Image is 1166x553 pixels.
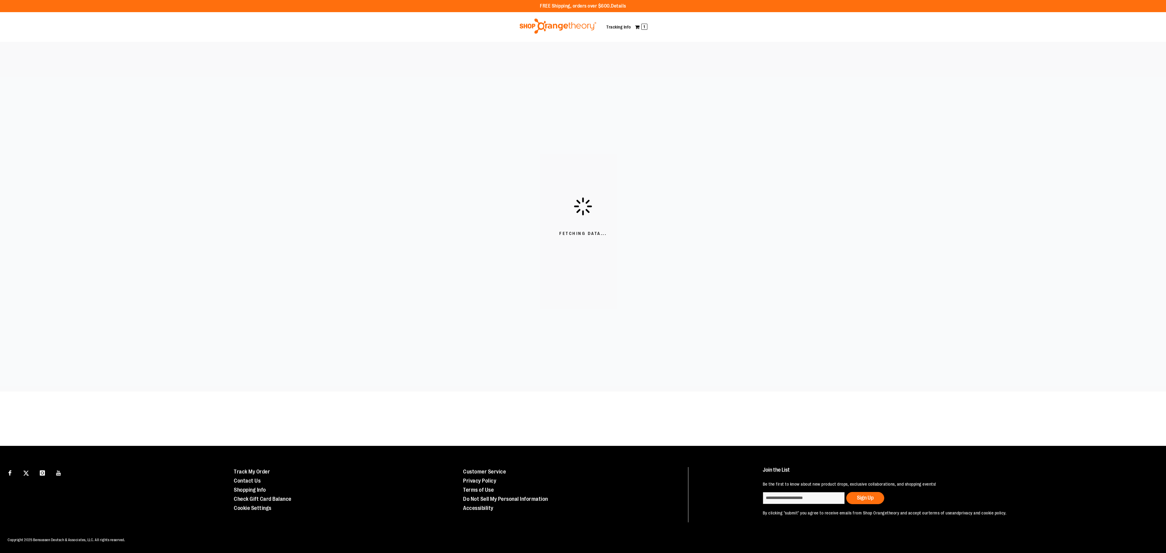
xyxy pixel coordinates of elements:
[929,511,952,515] a: terms of use
[463,505,493,511] a: Accessibility
[611,3,626,9] a: Details
[559,231,607,237] span: Fetching Data...
[234,469,270,475] a: Track My Order
[763,467,1142,478] h4: Join the List
[641,24,647,30] span: 1
[519,19,597,34] img: Shop Orangetheory
[234,505,271,511] a: Cookie Settings
[857,495,874,501] span: Sign Up
[463,478,496,484] a: Privacy Policy
[53,467,64,478] a: Visit our Youtube page
[463,496,548,502] a: Do Not Sell My Personal Information
[763,510,1142,516] p: By clicking "submit" you agree to receive emails from Shop Orangetheory and accept our and
[234,478,261,484] a: Contact Us
[463,487,494,493] a: Terms of Use
[846,492,884,504] button: Sign Up
[5,467,15,478] a: Visit our Facebook page
[763,492,845,504] input: enter email
[234,487,266,493] a: Shopping Info
[8,538,125,542] span: Copyright 2025 Bensussen Deutsch & Associates, LLC. All rights reserved.
[23,470,29,476] img: Twitter
[540,3,626,10] p: FREE Shipping, orders over $600.
[37,467,48,478] a: Visit our Instagram page
[763,481,1142,487] p: Be the first to know about new product drops, exclusive collaborations, and shopping events!
[463,469,506,475] a: Customer Service
[21,467,32,478] a: Visit our X page
[234,496,291,502] a: Check Gift Card Balance
[959,511,1006,515] a: privacy and cookie policy.
[606,25,631,29] a: Tracking Info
